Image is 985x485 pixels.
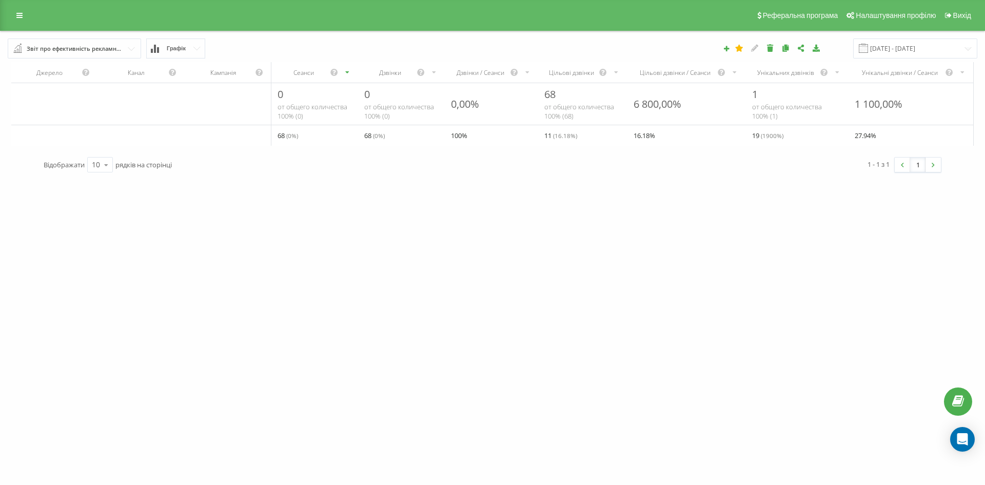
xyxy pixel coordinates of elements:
[855,68,945,77] div: Унікальні дзвінки / Сеанси
[766,44,775,51] i: Видалити звіт
[146,38,205,59] button: Графік
[278,68,329,77] div: Сеанси
[373,131,385,140] span: ( 0 %)
[451,97,479,111] div: 0,00%
[104,68,168,77] div: Канал
[544,129,577,142] span: 11
[812,44,821,51] i: Завантажити звіт
[92,160,100,170] div: 10
[278,102,347,121] span: от общего количества 100% ( 0 )
[451,68,509,77] div: Дзвінки / Сеанси
[364,68,416,77] div: Дзвінки
[868,159,890,169] div: 1 - 1 з 1
[950,427,975,452] div: Open Intercom Messenger
[856,11,936,20] span: Налаштування профілю
[451,129,467,142] span: 100 %
[751,44,759,51] i: Редагувати звіт
[735,44,744,51] i: Цей звіт буде завантажено першим при відкритті Аналітики. Ви можете призначити будь-який інший ва...
[752,87,758,101] span: 1
[364,87,370,101] span: 0
[544,68,598,77] div: Цільові дзвінки
[544,102,614,121] span: от общего количества 100% ( 68 )
[27,43,123,54] div: Звіт про ефективність рекламних кампаній
[278,87,283,101] span: 0
[544,87,556,101] span: 68
[167,45,186,52] span: Графік
[855,97,902,111] div: 1 100,00%
[11,62,974,146] div: scrollable content
[553,131,577,140] span: ( 16.18 %)
[797,44,805,51] i: Поділитися налаштуваннями звіту
[763,11,838,20] span: Реферальна програма
[752,129,783,142] span: 19
[115,160,172,169] span: рядків на сторінці
[364,102,434,121] span: от общего количества 100% ( 0 )
[723,45,730,51] i: Створити звіт
[752,102,822,121] span: от общего количества 100% ( 1 )
[17,68,82,77] div: Джерело
[910,158,925,172] a: 1
[855,129,876,142] span: 27.94 %
[752,68,820,77] div: Унікальних дзвінків
[953,11,971,20] span: Вихід
[286,131,298,140] span: ( 0 %)
[191,68,255,77] div: Кампанія
[781,44,790,51] i: Копіювати звіт
[634,129,655,142] span: 16.18 %
[278,129,298,142] span: 68
[364,129,385,142] span: 68
[634,97,681,111] div: 6 800,00%
[634,68,717,77] div: Цільові дзвінки / Сеанси
[44,160,85,169] span: Відображати
[761,131,783,140] span: ( 1900 %)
